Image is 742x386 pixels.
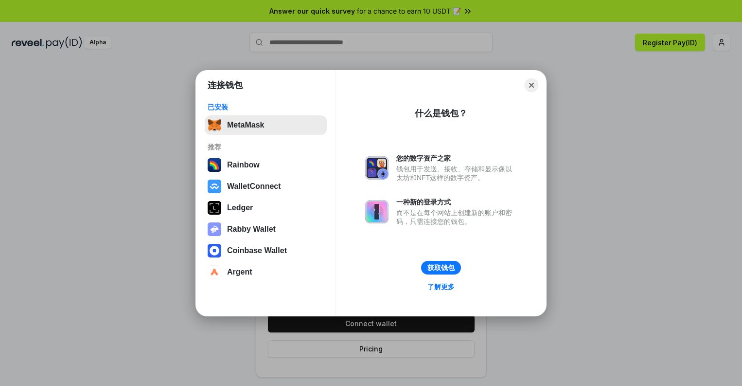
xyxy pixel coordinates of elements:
button: 获取钱包 [421,261,461,275]
div: 已安装 [208,103,324,111]
button: Rainbow [205,155,327,175]
div: Ledger [227,203,253,212]
div: Argent [227,268,252,276]
button: MetaMask [205,115,327,135]
button: Argent [205,262,327,282]
img: svg+xml,%3Csvg%20width%3D%22120%22%20height%3D%22120%22%20viewBox%3D%220%200%20120%20120%22%20fil... [208,158,221,172]
img: svg+xml,%3Csvg%20width%3D%2228%22%20height%3D%2228%22%20viewBox%3D%220%200%2028%2028%22%20fill%3D... [208,180,221,193]
button: Ledger [205,198,327,218]
div: WalletConnect [227,182,281,191]
img: svg+xml,%3Csvg%20width%3D%2228%22%20height%3D%2228%22%20viewBox%3D%220%200%2028%2028%22%20fill%3D... [208,244,221,257]
button: Coinbase Wallet [205,241,327,260]
img: svg+xml,%3Csvg%20xmlns%3D%22http%3A%2F%2Fwww.w3.org%2F2000%2Fsvg%22%20fill%3D%22none%22%20viewBox... [365,200,389,223]
div: 您的数字资产之家 [396,154,517,163]
img: svg+xml,%3Csvg%20xmlns%3D%22http%3A%2F%2Fwww.w3.org%2F2000%2Fsvg%22%20fill%3D%22none%22%20viewBox... [208,222,221,236]
img: svg+xml,%3Csvg%20width%3D%2228%22%20height%3D%2228%22%20viewBox%3D%220%200%2028%2028%22%20fill%3D... [208,265,221,279]
img: svg+xml,%3Csvg%20xmlns%3D%22http%3A%2F%2Fwww.w3.org%2F2000%2Fsvg%22%20width%3D%2228%22%20height%3... [208,201,221,215]
div: 而不是在每个网站上创建新的账户和密码，只需连接您的钱包。 [396,208,517,226]
img: svg+xml,%3Csvg%20fill%3D%22none%22%20height%3D%2233%22%20viewBox%3D%220%200%2035%2033%22%20width%... [208,118,221,132]
div: 了解更多 [427,282,455,291]
div: MetaMask [227,121,264,129]
h1: 连接钱包 [208,79,243,91]
div: Coinbase Wallet [227,246,287,255]
button: WalletConnect [205,177,327,196]
div: 什么是钱包？ [415,108,467,119]
div: 推荐 [208,143,324,151]
div: Rabby Wallet [227,225,276,234]
button: Rabby Wallet [205,220,327,239]
button: Close [525,78,538,92]
div: 获取钱包 [427,263,455,272]
img: svg+xml,%3Csvg%20xmlns%3D%22http%3A%2F%2Fwww.w3.org%2F2000%2Fsvg%22%20fill%3D%22none%22%20viewBox... [365,156,389,180]
div: 一种新的登录方式 [396,198,517,206]
div: Rainbow [227,161,260,169]
a: 了解更多 [422,280,460,293]
div: 钱包用于发送、接收、存储和显示像以太坊和NFT这样的数字资产。 [396,165,517,182]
